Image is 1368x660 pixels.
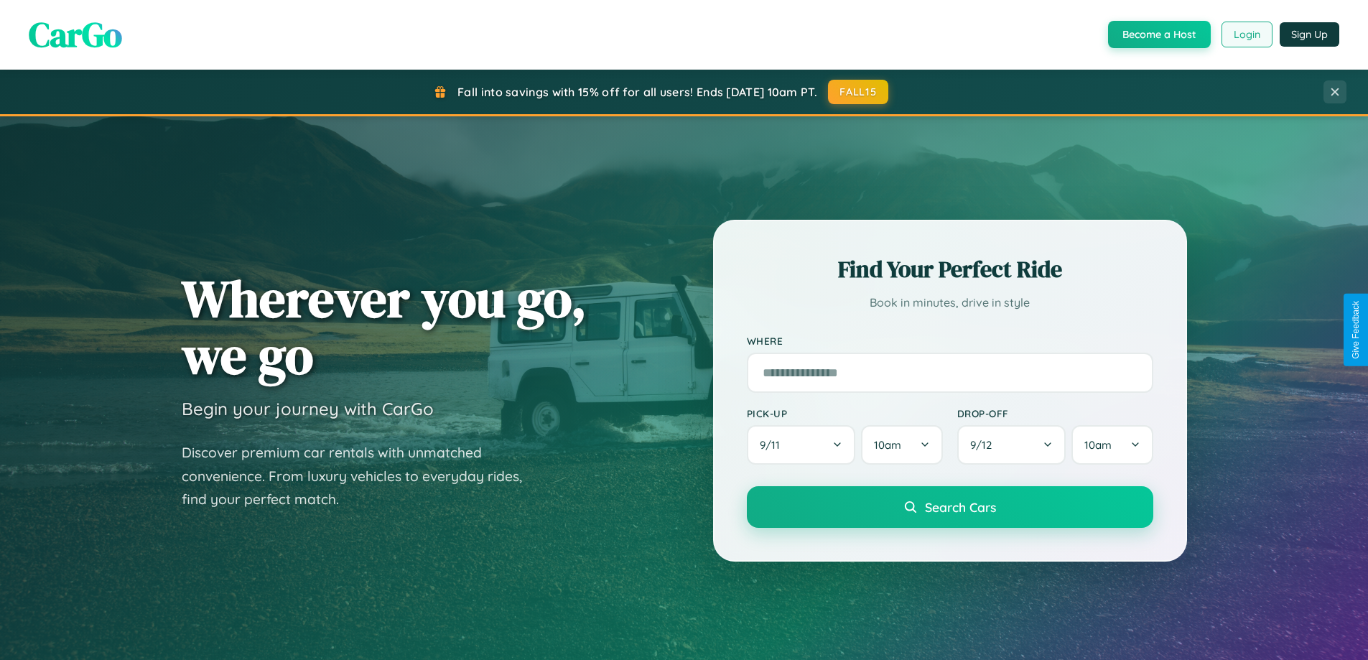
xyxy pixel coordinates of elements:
[970,438,999,452] span: 9 / 12
[1071,425,1153,465] button: 10am
[747,486,1153,528] button: Search Cars
[747,335,1153,347] label: Where
[182,441,541,511] p: Discover premium car rentals with unmatched convenience. From luxury vehicles to everyday rides, ...
[1084,438,1112,452] span: 10am
[747,292,1153,313] p: Book in minutes, drive in style
[182,398,434,419] h3: Begin your journey with CarGo
[747,254,1153,285] h2: Find Your Perfect Ride
[747,407,943,419] label: Pick-up
[1351,301,1361,359] div: Give Feedback
[828,80,888,104] button: FALL15
[29,11,122,58] span: CarGo
[760,438,787,452] span: 9 / 11
[1108,21,1211,48] button: Become a Host
[182,270,587,384] h1: Wherever you go, we go
[457,85,817,99] span: Fall into savings with 15% off for all users! Ends [DATE] 10am PT.
[874,438,901,452] span: 10am
[1222,22,1272,47] button: Login
[747,425,856,465] button: 9/11
[925,499,996,515] span: Search Cars
[957,407,1153,419] label: Drop-off
[1280,22,1339,47] button: Sign Up
[861,425,942,465] button: 10am
[957,425,1066,465] button: 9/12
